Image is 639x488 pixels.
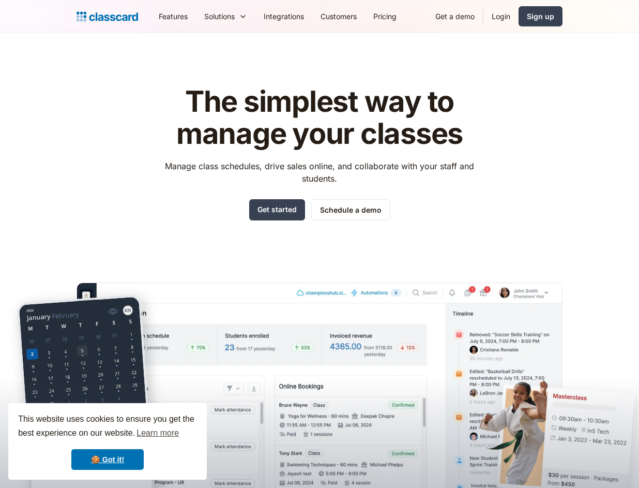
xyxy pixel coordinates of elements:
[196,5,255,28] div: Solutions
[150,5,196,28] a: Features
[156,86,484,150] h1: The simplest way to manage your classes
[8,403,207,480] div: cookieconsent
[427,5,483,28] a: Get a demo
[527,11,554,22] div: Sign up
[255,5,312,28] a: Integrations
[18,413,197,441] span: This website uses cookies to ensure you get the best experience on our website.
[135,425,180,441] a: learn more about cookies
[311,199,390,220] a: Schedule a demo
[156,160,484,185] p: Manage class schedules, drive sales online, and collaborate with your staff and students.
[519,6,562,26] a: Sign up
[483,5,519,28] a: Login
[365,5,405,28] a: Pricing
[249,199,305,220] a: Get started
[312,5,365,28] a: Customers
[77,9,138,24] a: Logo
[204,11,235,22] div: Solutions
[71,449,144,470] a: dismiss cookie message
